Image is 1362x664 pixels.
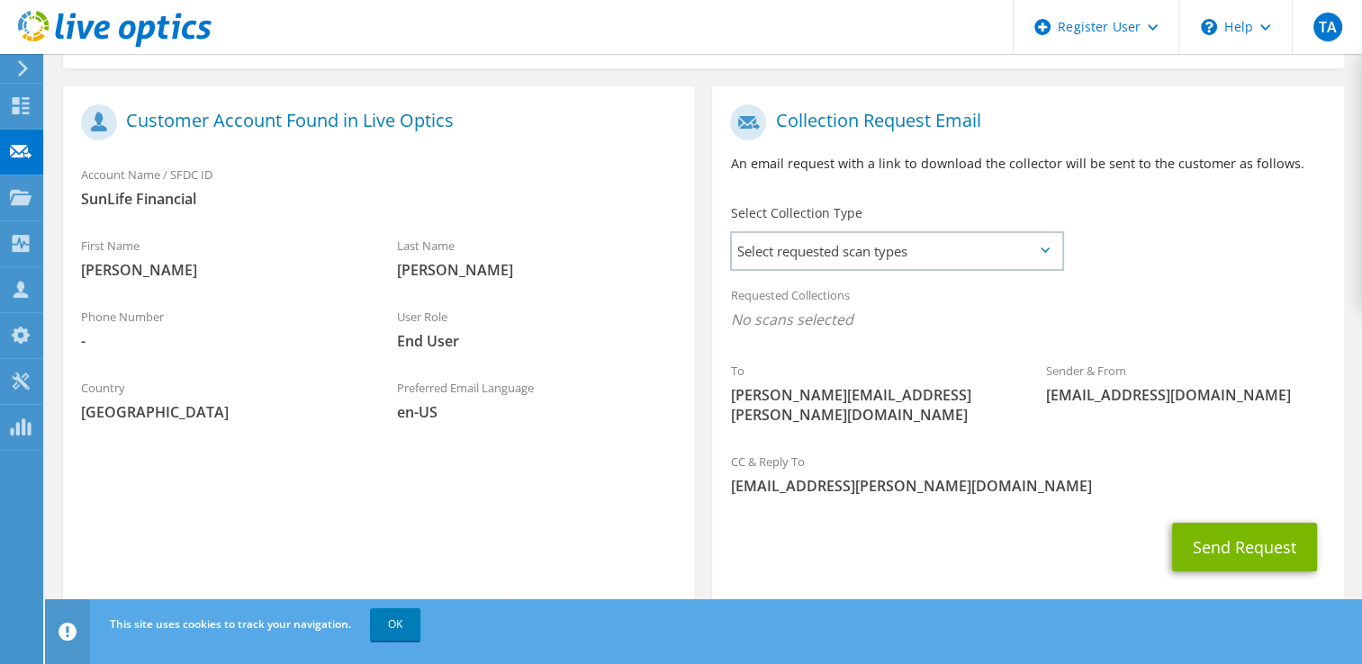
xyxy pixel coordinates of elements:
h1: Collection Request Email [730,104,1316,140]
div: Requested Collections [712,276,1343,343]
h1: Customer Account Found in Live Optics [81,104,667,140]
span: [PERSON_NAME][EMAIL_ADDRESS][PERSON_NAME][DOMAIN_NAME] [730,385,1010,425]
span: [EMAIL_ADDRESS][DOMAIN_NAME] [1046,385,1326,405]
div: Country [63,369,379,431]
div: Phone Number [63,298,379,360]
span: [EMAIL_ADDRESS][PERSON_NAME][DOMAIN_NAME] [730,476,1325,496]
span: [PERSON_NAME] [397,260,677,280]
span: - [81,331,361,351]
span: Select requested scan types [732,233,1060,269]
span: TA [1313,13,1342,41]
span: [PERSON_NAME] [81,260,361,280]
span: [GEOGRAPHIC_DATA] [81,402,361,422]
span: SunLife Financial [81,189,676,209]
div: Account Name / SFDC ID [63,156,694,218]
div: Last Name [379,227,695,289]
div: To [712,352,1028,434]
a: OK [370,608,420,641]
div: User Role [379,298,695,360]
div: CC & Reply To [712,443,1343,505]
div: Sender & From [1028,352,1344,414]
button: Send Request [1172,523,1317,571]
div: Preferred Email Language [379,369,695,431]
span: en-US [397,402,677,422]
p: An email request with a link to download the collector will be sent to the customer as follows. [730,154,1325,174]
label: Select Collection Type [730,204,861,222]
span: End User [397,331,677,351]
span: This site uses cookies to track your navigation. [110,616,351,632]
svg: \n [1201,19,1217,35]
span: No scans selected [730,310,1325,329]
div: First Name [63,227,379,289]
